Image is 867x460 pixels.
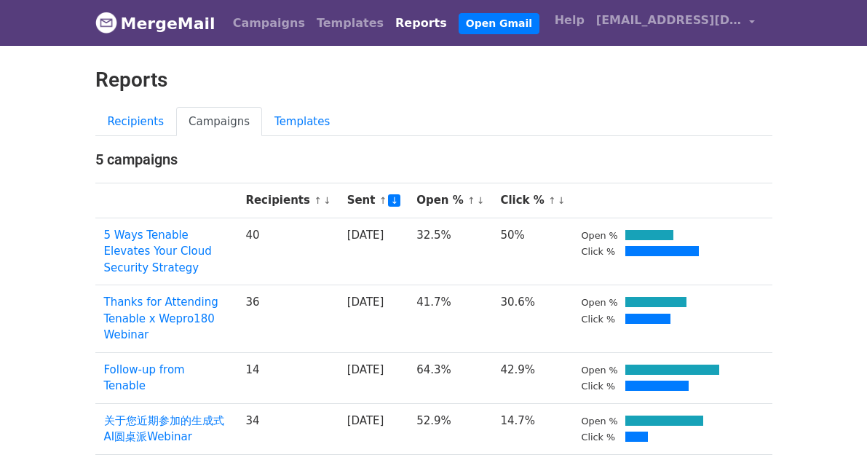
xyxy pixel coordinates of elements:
th: Open % [408,183,491,218]
a: ↑ [548,195,556,206]
img: MergeMail logo [95,12,117,33]
small: Open % [582,230,618,241]
a: Recipients [95,107,177,137]
a: 5 Ways Tenable Elevates Your Cloud Security Strategy [104,229,212,274]
td: 30.6% [491,285,572,353]
h2: Reports [95,68,772,92]
td: 40 [237,218,338,285]
h4: 5 campaigns [95,151,772,168]
a: MergeMail [95,8,215,39]
a: Templates [311,9,389,38]
small: Open % [582,416,618,427]
td: 14.7% [491,403,572,454]
a: Campaigns [176,107,262,137]
td: 36 [237,285,338,353]
td: 41.7% [408,285,491,353]
a: ↑ [379,195,387,206]
a: Templates [262,107,342,137]
a: Thanks for Attending Tenable x Wepro180 Webinar [104,296,218,341]
a: ↑ [314,195,322,206]
a: ↑ [467,195,475,206]
a: Help [549,6,590,35]
td: 14 [237,352,338,403]
td: [DATE] [339,285,408,353]
small: Open % [582,297,618,308]
a: 关于您近期参加的生成式AI圆桌派Webinar [104,414,224,444]
span: [EMAIL_ADDRESS][DOMAIN_NAME] [596,12,742,29]
a: ↓ [388,194,400,207]
a: ↓ [558,195,566,206]
a: ↓ [323,195,331,206]
a: Reports [389,9,453,38]
th: Sent [339,183,408,218]
a: Campaigns [227,9,311,38]
small: Click % [582,246,616,257]
a: ↓ [477,195,485,206]
small: Open % [582,365,618,376]
td: 64.3% [408,352,491,403]
td: 32.5% [408,218,491,285]
td: [DATE] [339,403,408,454]
a: Open Gmail [459,13,539,34]
td: [DATE] [339,218,408,285]
td: 34 [237,403,338,454]
th: Recipients [237,183,338,218]
th: Click % [491,183,572,218]
small: Click % [582,314,616,325]
td: 42.9% [491,352,572,403]
small: Click % [582,432,616,443]
td: 52.9% [408,403,491,454]
a: Follow-up from Tenable [104,363,185,393]
small: Click % [582,381,616,392]
td: [DATE] [339,352,408,403]
td: 50% [491,218,572,285]
a: [EMAIL_ADDRESS][DOMAIN_NAME] [590,6,761,40]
